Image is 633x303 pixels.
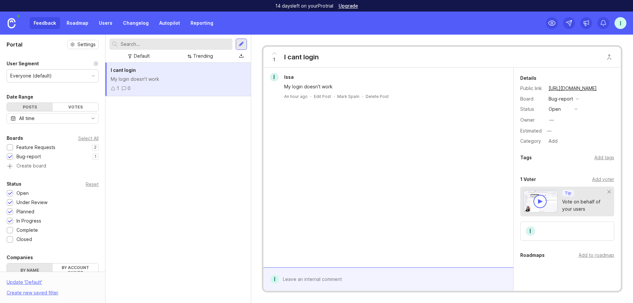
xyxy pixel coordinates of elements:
[19,115,35,122] div: All time
[520,74,536,82] div: Details
[339,4,358,8] a: Upgrade
[520,106,543,113] div: Status
[7,134,23,142] div: Boards
[105,63,251,96] a: I cant loginMy login doesn't work10
[270,73,279,81] div: I
[520,129,542,133] div: Estimated
[366,94,389,99] div: Delete Post
[8,18,15,28] img: Canny Home
[111,76,246,83] div: My login doesn't work
[271,275,279,284] div: I
[16,227,38,234] div: Complete
[547,137,559,145] div: Add
[77,41,96,48] span: Settings
[615,17,626,29] button: I
[16,236,32,243] div: Closed
[520,154,532,162] div: Tags
[7,60,39,68] div: User Segment
[549,106,561,113] div: open
[67,40,99,49] button: Settings
[94,145,97,150] p: 2
[193,52,213,60] div: Trending
[275,3,333,9] p: 14 days left on your Pro trial
[53,263,99,277] label: By account owner
[119,17,153,29] a: Changelog
[7,289,58,296] div: Create new saved filter
[547,84,599,93] a: [URL][DOMAIN_NAME]
[134,52,150,60] div: Default
[16,144,55,151] div: Feature Requests
[594,154,614,161] div: Add tags
[520,175,536,183] div: 1 Voter
[284,94,308,99] a: An hour ago
[155,17,184,29] a: Autopilot
[16,217,41,225] div: In Progress
[273,56,275,63] span: 1
[7,93,33,101] div: Date Range
[128,85,131,92] div: 0
[562,198,608,213] div: Vote on behalf of your users
[63,17,92,29] a: Roadmap
[525,226,536,236] div: I
[520,137,543,145] div: Category
[284,52,319,62] div: I cant login
[7,164,99,169] a: Create board
[310,94,311,99] div: ·
[117,85,119,92] div: 1
[86,182,99,186] div: Reset
[121,41,230,48] input: Search...
[543,137,559,145] a: Add
[284,74,294,80] span: Issa
[334,94,335,99] div: ·
[520,116,543,124] div: Owner
[7,263,53,277] label: By name
[603,50,616,64] button: Close button
[592,176,614,183] div: Add voter
[549,95,573,103] div: Bug-report
[362,94,363,99] div: ·
[520,85,543,92] div: Public link
[545,127,554,135] div: —
[7,180,21,188] div: Status
[565,191,571,196] p: Tip
[78,136,99,140] div: Select All
[95,154,97,159] p: 1
[284,83,500,90] div: My login doesn't work
[7,279,42,289] div: Update ' Default '
[520,251,545,259] div: Roadmaps
[7,254,33,261] div: Companies
[16,199,47,206] div: Under Review
[7,103,53,111] div: Posts
[314,94,331,99] div: Edit Post
[187,17,217,29] a: Reporting
[95,17,116,29] a: Users
[16,190,29,197] div: Open
[549,116,554,124] div: —
[520,95,543,103] div: Board
[111,67,136,73] span: I cant login
[7,41,22,48] h1: Portal
[266,73,299,81] a: IIssa
[88,116,98,121] svg: toggle icon
[579,252,614,259] div: Add to roadmap
[10,72,52,79] div: Everyone (default)
[524,190,558,212] img: video-thumbnail-vote-d41b83416815613422e2ca741bf692cc.jpg
[16,208,34,215] div: Planned
[337,94,359,99] button: Mark Spam
[53,103,99,111] div: Votes
[16,153,41,160] div: Bug-report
